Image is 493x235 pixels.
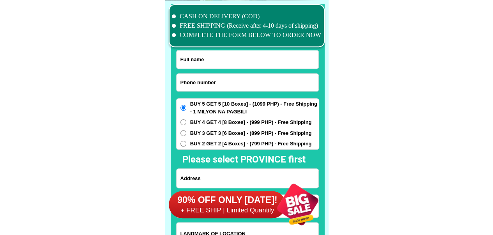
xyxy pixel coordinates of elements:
span: BUY 4 GET 4 [8 Boxes] - (999 PHP) - Free Shipping [190,118,312,126]
h6: 90% OFF ONLY [DATE]! [169,194,286,206]
span: BUY 5 GET 5 [10 Boxes] - (1099 PHP) - Free Shipping - 1 MILYON NA PAGBILI [190,100,319,115]
input: BUY 5 GET 5 [10 Boxes] - (1099 PHP) - Free Shipping - 1 MILYON NA PAGBILI [180,105,186,111]
input: BUY 3 GET 3 [6 Boxes] - (899 PHP) - Free Shipping [180,130,186,136]
input: Input phone_number [177,74,318,91]
li: CASH ON DELIVERY (COD) [172,12,322,21]
span: BUY 2 GET 2 [4 Boxes] - (799 PHP) - Free Shipping [190,140,312,148]
h2: Please select PROVINCE first [182,152,390,166]
li: COMPLETE THE FORM BELOW TO ORDER NOW [172,30,322,40]
input: BUY 4 GET 4 [8 Boxes] - (999 PHP) - Free Shipping [180,119,186,125]
input: BUY 2 GET 2 [4 Boxes] - (799 PHP) - Free Shipping [180,141,186,147]
span: BUY 3 GET 3 [6 Boxes] - (899 PHP) - Free Shipping [190,129,312,137]
input: Input address [177,169,318,188]
input: Input full_name [177,50,318,69]
h6: + FREE SHIP | Limited Quantily [169,206,286,215]
li: FREE SHIPPING (Receive after 4-10 days of shipping) [172,21,322,30]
